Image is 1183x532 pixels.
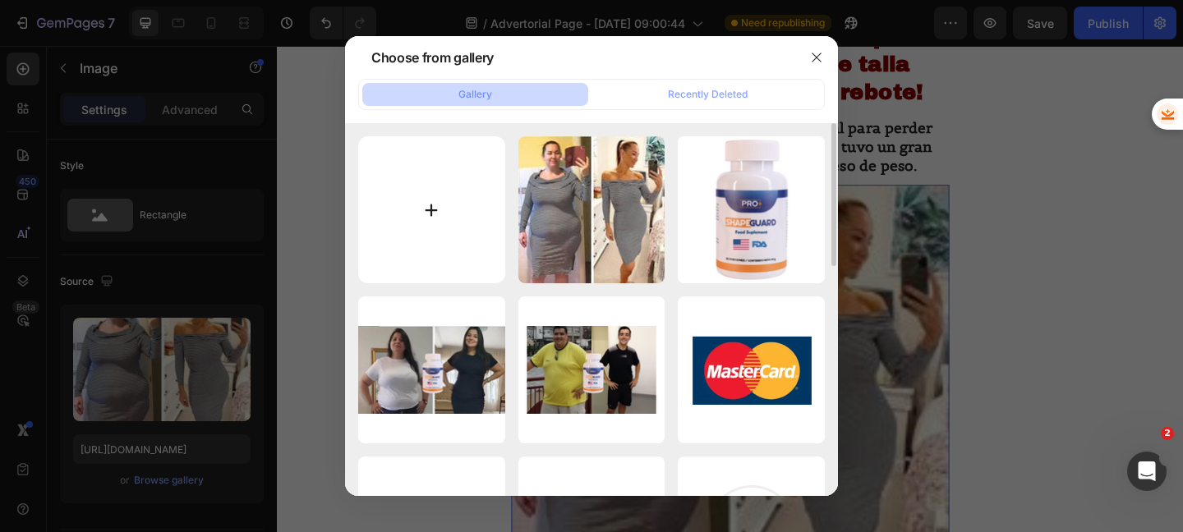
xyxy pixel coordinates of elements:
button: Recently Deleted [595,83,821,106]
img: image [358,326,505,414]
img: image [678,136,825,283]
div: Image [275,128,311,143]
div: Choose from gallery [371,48,494,67]
div: Gallery [458,87,492,102]
iframe: Intercom live chat [1127,452,1167,491]
img: image [518,136,665,283]
div: Recently Deleted [668,87,748,102]
button: Gallery [362,83,588,106]
img: image [692,335,812,405]
strong: Junto con el desarrollo de un producto natural para perder peso, una estudiante [DEMOGRAPHIC_DATA... [256,79,713,139]
img: image [518,326,665,414]
span: 2 [1161,427,1174,440]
